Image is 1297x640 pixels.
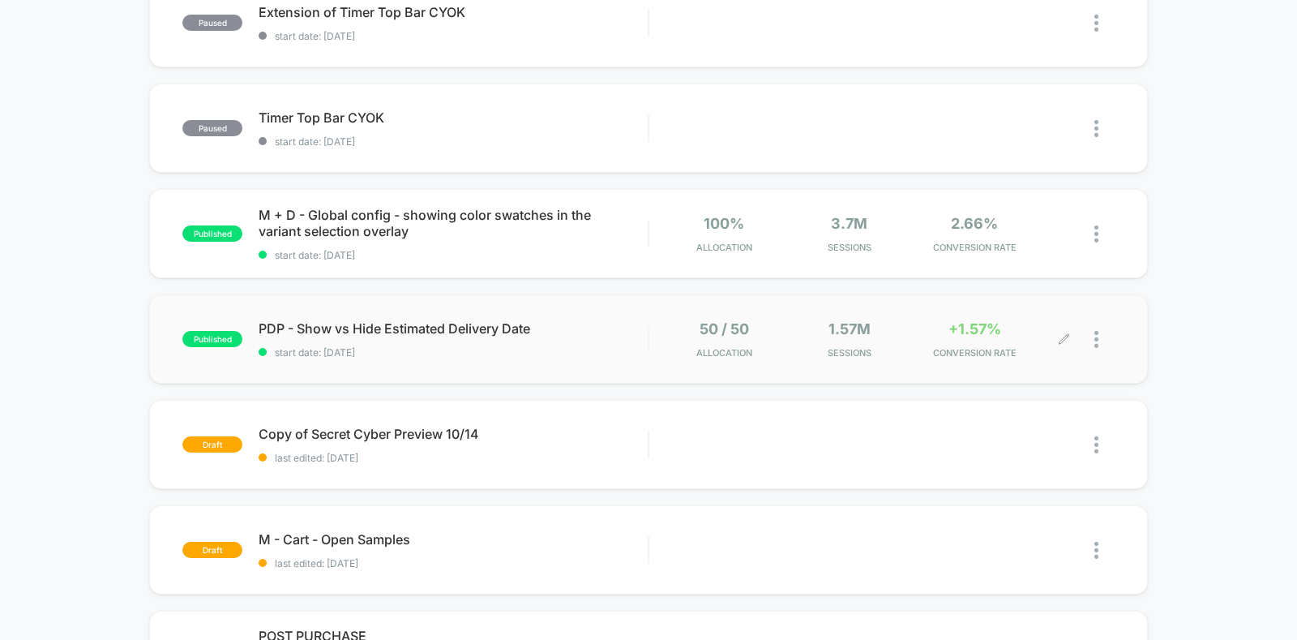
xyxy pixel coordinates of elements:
span: 100% [704,215,744,232]
span: Copy of Secret Cyber Preview 10/14 [259,426,648,442]
img: close [1094,436,1098,453]
span: start date: [DATE] [259,135,648,148]
span: M - Cart - Open Samples [259,531,648,548]
span: CONVERSION RATE [916,347,1034,359]
span: start date: [DATE] [259,346,648,359]
span: draft [182,436,242,453]
span: Allocation [696,347,752,359]
span: Sessions [790,242,908,253]
img: close [1094,226,1098,243]
span: last edited: [DATE] [259,452,648,464]
img: close [1094,120,1098,137]
span: 50 / 50 [700,320,749,337]
span: Timer Top Bar CYOK [259,110,648,126]
span: +1.57% [948,320,1001,337]
span: M + D - Global config - showing color swatches in the variant selection overlay [259,207,648,239]
img: close [1094,542,1098,559]
span: published [182,226,242,242]
span: 2.66% [951,215,998,232]
span: start date: [DATE] [259,30,648,42]
span: 1.57M [828,320,871,337]
span: PDP - Show vs Hide Estimated Delivery Date [259,320,648,337]
span: paused [182,120,242,136]
span: published [182,331,242,347]
span: start date: [DATE] [259,249,648,261]
img: close [1094,331,1098,348]
span: last edited: [DATE] [259,557,648,569]
span: paused [182,15,242,31]
span: 3.7M [831,215,867,232]
span: Extension of Timer Top Bar CYOK [259,4,648,20]
span: Sessions [790,347,908,359]
img: close [1094,15,1098,32]
span: draft [182,542,242,558]
span: CONVERSION RATE [916,242,1034,253]
span: Allocation [696,242,752,253]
